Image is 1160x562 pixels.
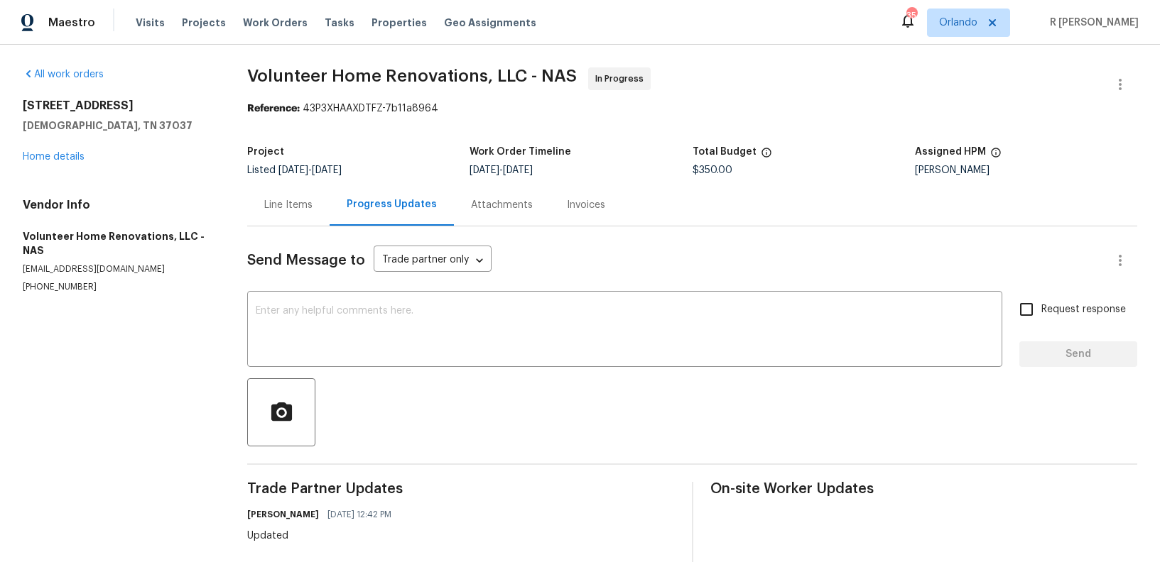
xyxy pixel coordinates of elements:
[23,263,213,275] p: [EMAIL_ADDRESS][DOMAIN_NAME]
[48,16,95,30] span: Maestro
[312,165,342,175] span: [DATE]
[761,147,772,165] span: The total cost of line items that have been proposed by Opendoor. This sum includes line items th...
[23,119,213,133] h5: [DEMOGRAPHIC_DATA], TN 37037
[182,16,226,30] span: Projects
[247,253,365,268] span: Send Message to
[23,281,213,293] p: [PHONE_NUMBER]
[278,165,342,175] span: -
[470,147,571,157] h5: Work Order Timeline
[264,198,313,212] div: Line Items
[567,198,605,212] div: Invoices
[247,67,577,84] span: Volunteer Home Renovations, LLC - NAS
[915,147,986,157] h5: Assigned HPM
[503,165,533,175] span: [DATE]
[23,99,213,113] h2: [STREET_ADDRESS]
[347,197,437,211] div: Progress Updates
[710,482,1137,496] span: On-site Worker Updates
[471,198,533,212] div: Attachments
[374,249,492,272] div: Trade partner only
[325,18,354,28] span: Tasks
[915,165,1137,175] div: [PERSON_NAME]
[247,482,674,496] span: Trade Partner Updates
[444,16,536,30] span: Geo Assignments
[372,16,427,30] span: Properties
[247,165,342,175] span: Listed
[247,529,400,543] div: Updated
[243,16,308,30] span: Work Orders
[23,70,104,79] a: All work orders
[247,101,1137,116] div: 43P3XHAAXDTFZ-7b11a8964
[247,104,300,114] b: Reference:
[470,165,533,175] span: -
[23,152,85,162] a: Home details
[327,507,391,522] span: [DATE] 12:42 PM
[136,16,165,30] span: Visits
[247,507,319,522] h6: [PERSON_NAME]
[990,147,1002,165] span: The hpm assigned to this work order.
[906,9,916,23] div: 35
[278,165,308,175] span: [DATE]
[939,16,977,30] span: Orlando
[470,165,499,175] span: [DATE]
[693,147,757,157] h5: Total Budget
[247,147,284,157] h5: Project
[693,165,732,175] span: $350.00
[23,229,213,258] h5: Volunteer Home Renovations, LLC - NAS
[595,72,649,86] span: In Progress
[23,198,213,212] h4: Vendor Info
[1041,302,1126,317] span: Request response
[1044,16,1139,30] span: R [PERSON_NAME]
